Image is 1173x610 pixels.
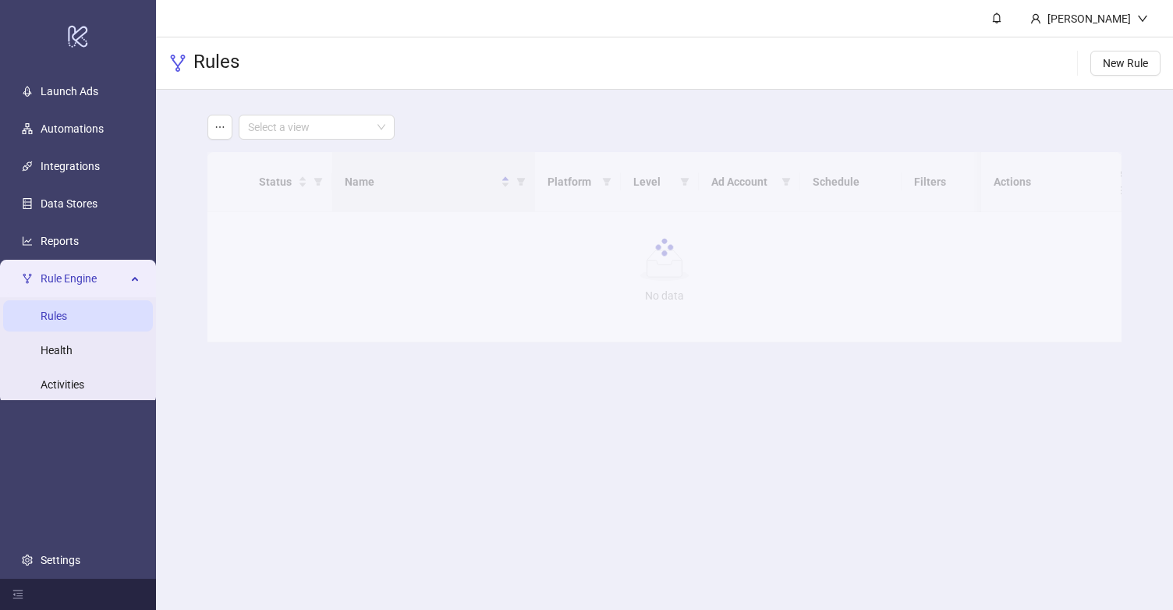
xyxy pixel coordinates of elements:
div: [PERSON_NAME] [1041,10,1137,27]
a: Reports [41,235,79,247]
a: Automations [41,122,104,135]
span: Rule Engine [41,263,126,294]
button: New Rule [1090,51,1161,76]
a: Activities [41,378,84,391]
span: fork [168,54,187,73]
a: Settings [41,554,80,566]
span: ellipsis [214,122,225,133]
span: fork [22,273,33,284]
a: Launch Ads [41,85,98,98]
a: Data Stores [41,197,97,210]
h3: Rules [193,50,239,76]
span: down [1137,13,1148,24]
a: Rules [41,310,67,322]
span: New Rule [1103,57,1148,69]
span: bell [991,12,1002,23]
span: user [1030,13,1041,24]
span: menu-fold [12,589,23,600]
a: Health [41,344,73,356]
a: Integrations [41,160,100,172]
